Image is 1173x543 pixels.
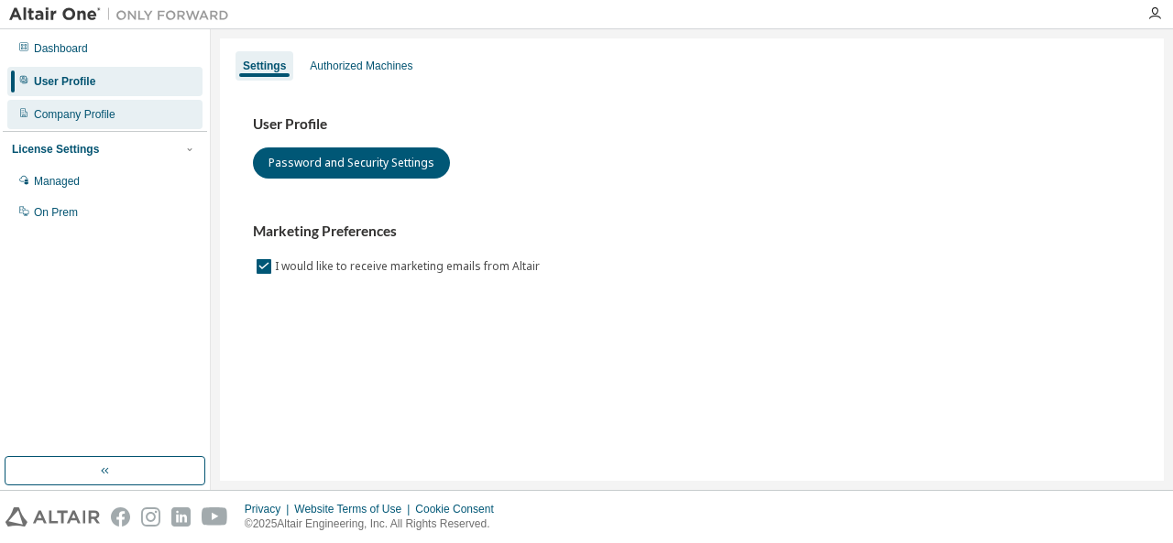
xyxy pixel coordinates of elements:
[310,59,412,73] div: Authorized Machines
[243,59,286,73] div: Settings
[5,507,100,527] img: altair_logo.svg
[171,507,191,527] img: linkedin.svg
[34,174,80,189] div: Managed
[253,223,1131,241] h3: Marketing Preferences
[34,205,78,220] div: On Prem
[202,507,228,527] img: youtube.svg
[245,502,294,516] div: Privacy
[34,107,115,122] div: Company Profile
[34,74,95,89] div: User Profile
[415,502,504,516] div: Cookie Consent
[253,115,1131,134] h3: User Profile
[245,516,505,532] p: © 2025 Altair Engineering, Inc. All Rights Reserved.
[141,507,160,527] img: instagram.svg
[275,255,543,277] label: I would like to receive marketing emails from Altair
[12,142,99,157] div: License Settings
[34,41,88,56] div: Dashboard
[111,507,130,527] img: facebook.svg
[9,5,238,24] img: Altair One
[253,147,450,179] button: Password and Security Settings
[294,502,415,516] div: Website Terms of Use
